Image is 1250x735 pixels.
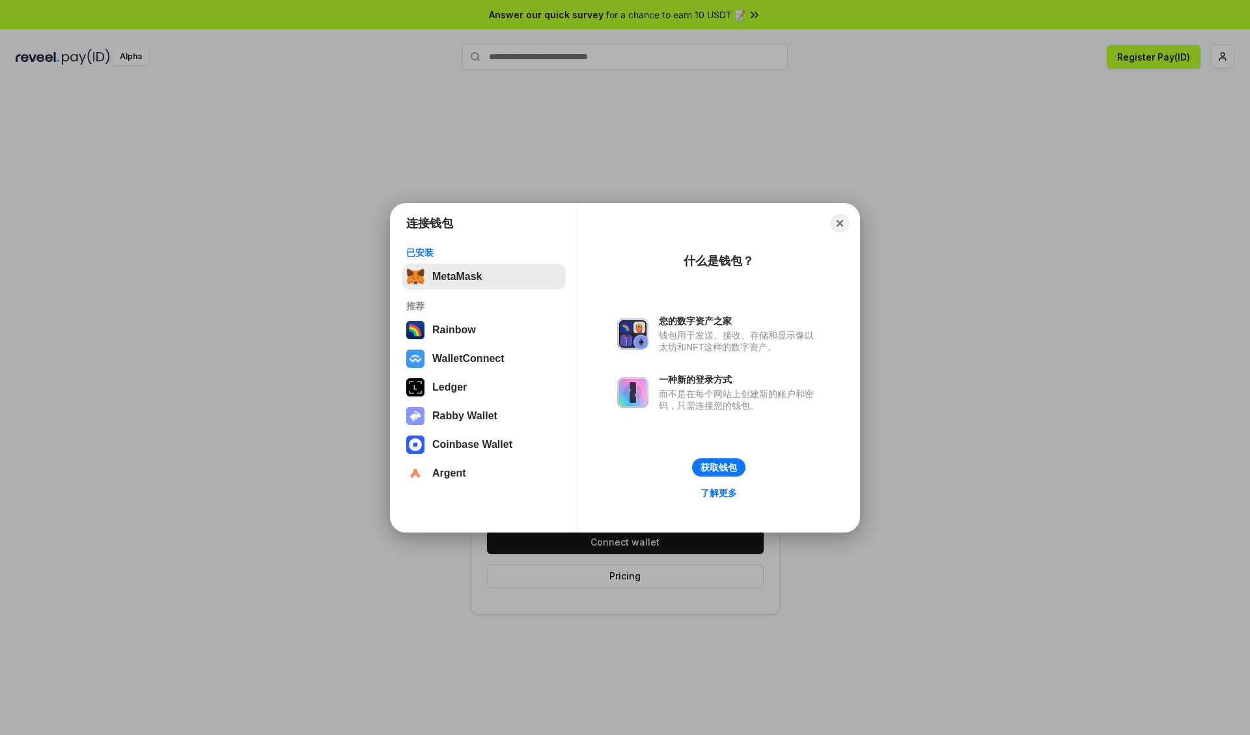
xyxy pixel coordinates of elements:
[406,378,424,396] img: svg+xml,%3Csvg%20xmlns%3D%22http%3A%2F%2Fwww.w3.org%2F2000%2Fsvg%22%20width%3D%2228%22%20height%3...
[432,324,476,336] div: Rainbow
[406,464,424,482] img: svg+xml,%3Csvg%20width%3D%2228%22%20height%3D%2228%22%20viewBox%3D%220%200%2028%2028%22%20fill%3D...
[693,484,745,501] a: 了解更多
[402,264,566,290] button: MetaMask
[692,458,745,477] button: 获取钱包
[831,214,849,232] button: Close
[406,350,424,368] img: svg+xml,%3Csvg%20width%3D%2228%22%20height%3D%2228%22%20viewBox%3D%220%200%2028%2028%22%20fill%3D...
[684,253,754,269] div: 什么是钱包？
[402,317,566,343] button: Rainbow
[432,353,505,365] div: WalletConnect
[701,487,737,499] div: 了解更多
[406,268,424,286] img: svg+xml,%3Csvg%20fill%3D%22none%22%20height%3D%2233%22%20viewBox%3D%220%200%2035%2033%22%20width%...
[701,462,737,473] div: 获取钱包
[659,315,820,327] div: 您的数字资产之家
[432,467,466,479] div: Argent
[617,377,648,408] img: svg+xml,%3Csvg%20xmlns%3D%22http%3A%2F%2Fwww.w3.org%2F2000%2Fsvg%22%20fill%3D%22none%22%20viewBox...
[659,388,820,411] div: 而不是在每个网站上创建新的账户和密码，只需连接您的钱包。
[617,318,648,350] img: svg+xml,%3Csvg%20xmlns%3D%22http%3A%2F%2Fwww.w3.org%2F2000%2Fsvg%22%20fill%3D%22none%22%20viewBox...
[402,432,566,458] button: Coinbase Wallet
[402,374,566,400] button: Ledger
[402,403,566,429] button: Rabby Wallet
[406,436,424,454] img: svg+xml,%3Csvg%20width%3D%2228%22%20height%3D%2228%22%20viewBox%3D%220%200%2028%2028%22%20fill%3D...
[406,247,562,258] div: 已安装
[432,439,512,451] div: Coinbase Wallet
[406,407,424,425] img: svg+xml,%3Csvg%20xmlns%3D%22http%3A%2F%2Fwww.w3.org%2F2000%2Fsvg%22%20fill%3D%22none%22%20viewBox...
[402,460,566,486] button: Argent
[432,410,497,422] div: Rabby Wallet
[406,215,453,231] h1: 连接钱包
[406,321,424,339] img: svg+xml,%3Csvg%20width%3D%22120%22%20height%3D%22120%22%20viewBox%3D%220%200%20120%20120%22%20fil...
[402,346,566,372] button: WalletConnect
[659,329,820,353] div: 钱包用于发送、接收、存储和显示像以太坊和NFT这样的数字资产。
[432,271,482,283] div: MetaMask
[406,300,562,312] div: 推荐
[659,374,820,385] div: 一种新的登录方式
[432,381,467,393] div: Ledger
